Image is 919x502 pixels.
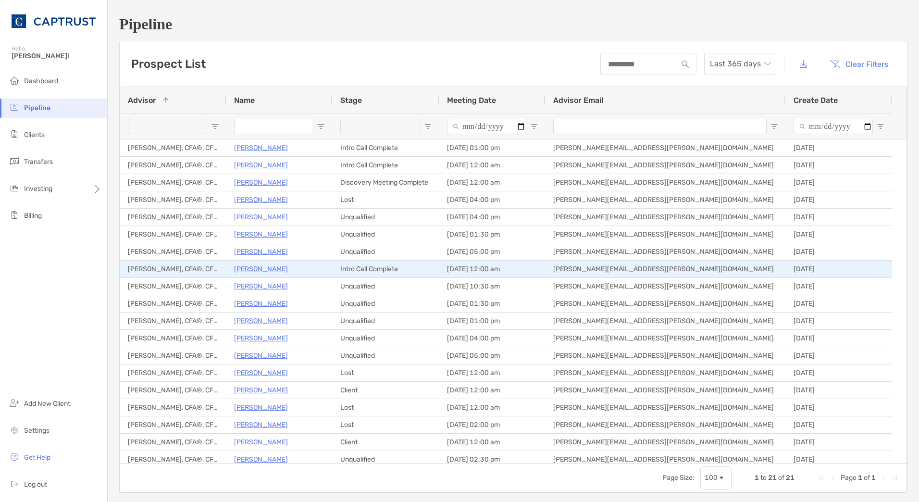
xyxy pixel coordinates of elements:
[234,402,288,414] p: [PERSON_NAME]
[786,399,892,416] div: [DATE]
[234,96,255,105] span: Name
[662,474,695,482] div: Page Size:
[340,96,362,105] span: Stage
[439,278,546,295] div: [DATE] 10:30 am
[841,474,857,482] span: Page
[546,295,786,312] div: [PERSON_NAME][EMAIL_ADDRESS][PERSON_NAME][DOMAIN_NAME]
[786,209,892,226] div: [DATE]
[794,119,873,134] input: Create Date Filter Input
[120,347,226,364] div: [PERSON_NAME], CFA®, CFP®
[234,246,288,258] p: [PERSON_NAME]
[120,191,226,208] div: [PERSON_NAME], CFA®, CFP®
[333,261,439,277] div: Intro Call Complete
[786,191,892,208] div: [DATE]
[333,191,439,208] div: Lost
[9,451,20,463] img: get-help icon
[234,194,288,206] a: [PERSON_NAME]
[439,209,546,226] div: [DATE] 04:00 pm
[234,436,288,448] a: [PERSON_NAME]
[234,367,288,379] a: [PERSON_NAME]
[333,278,439,295] div: Unqualified
[234,228,288,240] p: [PERSON_NAME]
[439,191,546,208] div: [DATE] 04:00 pm
[12,52,101,60] span: [PERSON_NAME]!
[234,419,288,431] a: [PERSON_NAME]
[120,209,226,226] div: [PERSON_NAME], CFA®, CFP®
[439,313,546,329] div: [DATE] 01:00 pm
[234,263,288,275] p: [PERSON_NAME]
[439,330,546,347] div: [DATE] 04:00 pm
[439,261,546,277] div: [DATE] 12:00 am
[333,209,439,226] div: Unqualified
[120,434,226,451] div: [PERSON_NAME], CFA®, CFP®
[439,347,546,364] div: [DATE] 05:00 pm
[333,139,439,156] div: Intro Call Complete
[439,434,546,451] div: [DATE] 12:00 am
[234,332,288,344] a: [PERSON_NAME]
[24,104,50,112] span: Pipeline
[9,128,20,140] img: clients icon
[9,182,20,194] img: investing icon
[120,243,226,260] div: [PERSON_NAME], CFA®, CFP®
[439,364,546,381] div: [DATE] 12:00 am
[786,226,892,243] div: [DATE]
[9,478,20,489] img: logout icon
[120,364,226,381] div: [PERSON_NAME], CFA®, CFP®
[786,139,892,156] div: [DATE]
[786,157,892,174] div: [DATE]
[546,261,786,277] div: [PERSON_NAME][EMAIL_ADDRESS][PERSON_NAME][DOMAIN_NAME]
[786,261,892,277] div: [DATE]
[120,399,226,416] div: [PERSON_NAME], CFA®, CFP®
[128,96,156,105] span: Advisor
[317,123,325,130] button: Open Filter Menu
[786,174,892,191] div: [DATE]
[9,209,20,221] img: billing icon
[333,399,439,416] div: Lost
[786,451,892,468] div: [DATE]
[682,61,689,68] img: input icon
[439,226,546,243] div: [DATE] 01:30 pm
[891,474,899,482] div: Last Page
[546,174,786,191] div: [PERSON_NAME][EMAIL_ADDRESS][PERSON_NAME][DOMAIN_NAME]
[700,466,732,489] div: Page Size
[333,382,439,399] div: Client
[786,313,892,329] div: [DATE]
[770,123,778,130] button: Open Filter Menu
[234,142,288,154] a: [PERSON_NAME]
[24,185,52,193] span: Investing
[120,313,226,329] div: [PERSON_NAME], CFA®, CFP®
[234,176,288,188] a: [PERSON_NAME]
[234,453,288,465] p: [PERSON_NAME]
[546,434,786,451] div: [PERSON_NAME][EMAIL_ADDRESS][PERSON_NAME][DOMAIN_NAME]
[333,416,439,433] div: Lost
[234,119,313,134] input: Name Filter Input
[439,174,546,191] div: [DATE] 12:00 am
[439,243,546,260] div: [DATE] 05:00 pm
[211,123,219,130] button: Open Filter Menu
[546,139,786,156] div: [PERSON_NAME][EMAIL_ADDRESS][PERSON_NAME][DOMAIN_NAME]
[9,101,20,113] img: pipeline icon
[120,139,226,156] div: [PERSON_NAME], CFA®, CFP®
[760,474,767,482] span: to
[546,347,786,364] div: [PERSON_NAME][EMAIL_ADDRESS][PERSON_NAME][DOMAIN_NAME]
[333,295,439,312] div: Unqualified
[24,453,50,462] span: Get Help
[120,261,226,277] div: [PERSON_NAME], CFA®, CFP®
[755,474,759,482] span: 1
[829,474,837,482] div: Previous Page
[333,313,439,329] div: Unqualified
[333,451,439,468] div: Unqualified
[234,211,288,223] a: [PERSON_NAME]
[786,330,892,347] div: [DATE]
[9,75,20,86] img: dashboard icon
[24,158,53,166] span: Transfers
[24,480,47,489] span: Log out
[234,384,288,396] a: [PERSON_NAME]
[858,474,862,482] span: 1
[234,298,288,310] a: [PERSON_NAME]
